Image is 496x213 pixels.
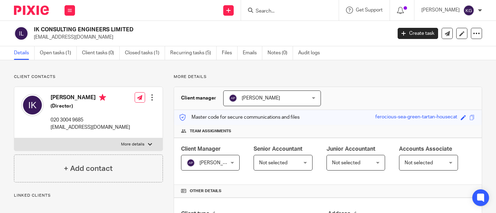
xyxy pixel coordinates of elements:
a: Create task [398,28,438,39]
img: svg%3E [187,159,195,167]
img: svg%3E [229,94,237,102]
img: svg%3E [14,26,29,41]
span: Get Support [356,8,383,13]
span: Accounts Associate [399,146,452,152]
img: Pixie [14,6,49,15]
div: ferocious-sea-green-tartan-housecat [375,113,457,121]
p: Client contacts [14,74,163,80]
h4: + Add contact [64,163,113,174]
p: More details [174,74,482,80]
a: Emails [243,46,262,60]
h2: IK CONSULTING ENGINEERS LIMITED [34,26,316,33]
a: Notes (0) [268,46,293,60]
a: Audit logs [298,46,325,60]
span: Senior Accountant [254,146,302,152]
p: Linked clients [14,193,163,198]
span: Junior Accountant [326,146,375,152]
span: Not selected [332,160,360,165]
span: [PERSON_NAME] [200,160,238,165]
p: More details [121,142,144,147]
i: Primary [99,94,106,101]
input: Search [255,8,318,15]
p: [EMAIL_ADDRESS][DOMAIN_NAME] [51,124,130,131]
span: Client Manager [181,146,221,152]
a: Details [14,46,35,60]
a: Open tasks (1) [40,46,77,60]
h3: Client manager [181,95,216,102]
a: Files [222,46,238,60]
h5: (Director) [51,103,130,110]
p: [EMAIL_ADDRESS][DOMAIN_NAME] [34,34,387,41]
p: Master code for secure communications and files [179,114,300,121]
p: [PERSON_NAME] [421,7,460,14]
a: Recurring tasks (5) [170,46,217,60]
span: Not selected [259,160,287,165]
span: Other details [190,188,221,194]
h4: [PERSON_NAME] [51,94,130,103]
a: Closed tasks (1) [125,46,165,60]
span: [PERSON_NAME] [242,96,280,101]
img: svg%3E [463,5,474,16]
a: Client tasks (0) [82,46,120,60]
p: 020 3004 9685 [51,117,130,124]
img: svg%3E [21,94,44,116]
span: Team assignments [190,128,231,134]
span: Not selected [405,160,433,165]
